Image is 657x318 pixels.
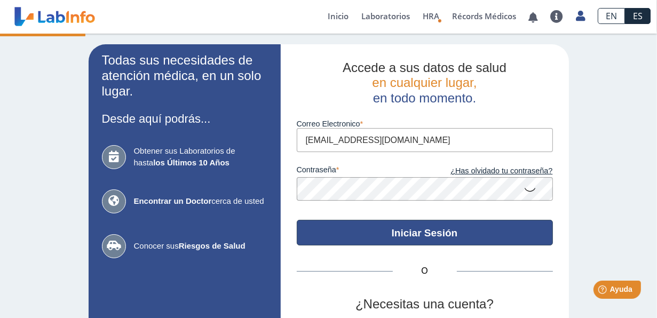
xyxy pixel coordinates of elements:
[297,297,553,312] h2: ¿Necesitas una cuenta?
[625,8,651,24] a: ES
[598,8,625,24] a: EN
[562,276,645,306] iframe: Help widget launcher
[134,196,212,205] b: Encontrar un Doctor
[425,165,553,177] a: ¿Has olvidado tu contraseña?
[179,241,246,250] b: Riesgos de Salud
[343,60,506,75] span: Accede a sus datos de salud
[134,195,267,208] span: cerca de usted
[297,220,553,245] button: Iniciar Sesión
[372,75,477,90] span: en cualquier lugar,
[393,265,457,277] span: O
[134,145,267,169] span: Obtener sus Laboratorios de hasta
[102,112,267,125] h3: Desde aquí podrás...
[134,240,267,252] span: Conocer sus
[297,120,553,128] label: Correo Electronico
[153,158,229,167] b: los Últimos 10 Años
[373,91,476,105] span: en todo momento.
[297,165,425,177] label: contraseña
[423,11,439,21] span: HRA
[102,53,267,99] h2: Todas sus necesidades de atención médica, en un solo lugar.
